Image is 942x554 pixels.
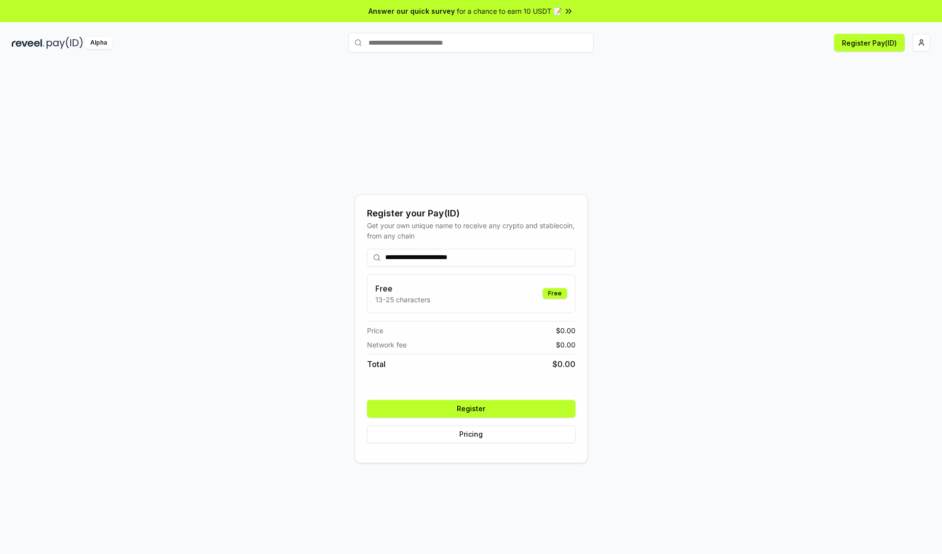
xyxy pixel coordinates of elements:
[367,207,576,220] div: Register your Pay(ID)
[556,325,576,336] span: $ 0.00
[543,288,567,299] div: Free
[367,340,407,350] span: Network fee
[367,325,383,336] span: Price
[375,294,430,305] p: 13-25 characters
[367,400,576,418] button: Register
[85,37,112,49] div: Alpha
[367,220,576,241] div: Get your own unique name to receive any crypto and stablecoin, from any chain
[834,34,905,52] button: Register Pay(ID)
[457,6,562,16] span: for a chance to earn 10 USDT 📝
[367,425,576,443] button: Pricing
[368,6,455,16] span: Answer our quick survey
[375,283,430,294] h3: Free
[12,37,45,49] img: reveel_dark
[556,340,576,350] span: $ 0.00
[552,358,576,370] span: $ 0.00
[47,37,83,49] img: pay_id
[367,358,386,370] span: Total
